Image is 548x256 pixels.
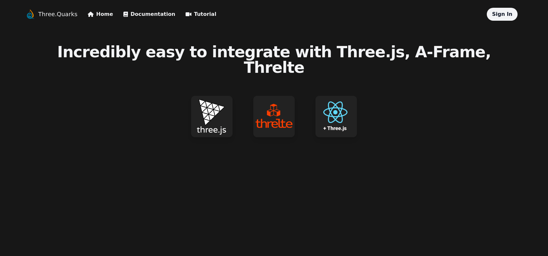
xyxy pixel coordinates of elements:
img: react-three-fiber [315,96,357,137]
a: Tutorial [186,10,216,18]
a: Home [88,10,113,18]
a: react-three-fiber [305,85,367,148]
a: Sign In [492,11,512,17]
img: Native Three JS [191,96,233,137]
img: threlte [253,96,295,137]
a: threlte [243,85,305,148]
a: Three.Quarks [38,10,77,19]
a: Native Three JS [181,85,243,148]
a: Documentation [123,10,175,18]
h2: Incredibly easy to integrate with Three.js, A-Frame, Threlte [25,44,523,75]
